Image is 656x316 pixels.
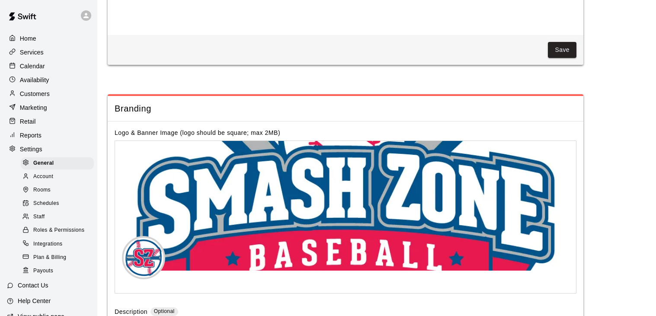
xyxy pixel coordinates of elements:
span: Schedules [33,199,59,208]
a: Roles & Permissions [21,224,97,237]
a: Plan & Billing [21,251,97,264]
a: Home [7,32,90,45]
p: Customers [20,89,50,98]
p: Home [20,34,36,43]
p: Help Center [18,297,51,305]
span: Roles & Permissions [33,226,84,235]
a: Calendar [7,60,90,73]
p: Calendar [20,62,45,70]
a: Staff [21,211,97,224]
span: Integrations [33,240,63,249]
div: General [21,157,94,169]
a: Availability [7,73,90,86]
a: Payouts [21,264,97,278]
span: Payouts [33,267,53,275]
p: Availability [20,76,49,84]
a: Integrations [21,237,97,251]
label: Logo & Banner Image (logo should be square; max 2MB) [115,129,280,136]
p: Services [20,48,44,57]
button: Save [548,42,576,58]
div: Integrations [21,238,94,250]
a: Marketing [7,101,90,114]
a: Account [21,170,97,183]
div: Plan & Billing [21,252,94,264]
span: Plan & Billing [33,253,66,262]
a: Settings [7,143,90,156]
a: General [21,156,97,170]
div: Roles & Permissions [21,224,94,236]
p: Contact Us [18,281,48,290]
div: Payouts [21,265,94,277]
p: Retail [20,117,36,126]
p: Settings [20,145,42,153]
a: Services [7,46,90,59]
span: Staff [33,213,45,221]
div: Schedules [21,198,94,210]
div: Account [21,171,94,183]
span: Account [33,172,53,181]
span: Optional [154,308,175,314]
a: Reports [7,129,90,142]
a: Schedules [21,197,97,211]
a: Customers [7,87,90,100]
a: Rooms [21,184,97,197]
div: Staff [21,211,94,223]
a: Retail [7,115,90,128]
span: Branding [115,103,576,115]
span: General [33,159,54,168]
p: Marketing [20,103,47,112]
p: Reports [20,131,42,140]
span: Rooms [33,186,51,195]
div: Rooms [21,184,94,196]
